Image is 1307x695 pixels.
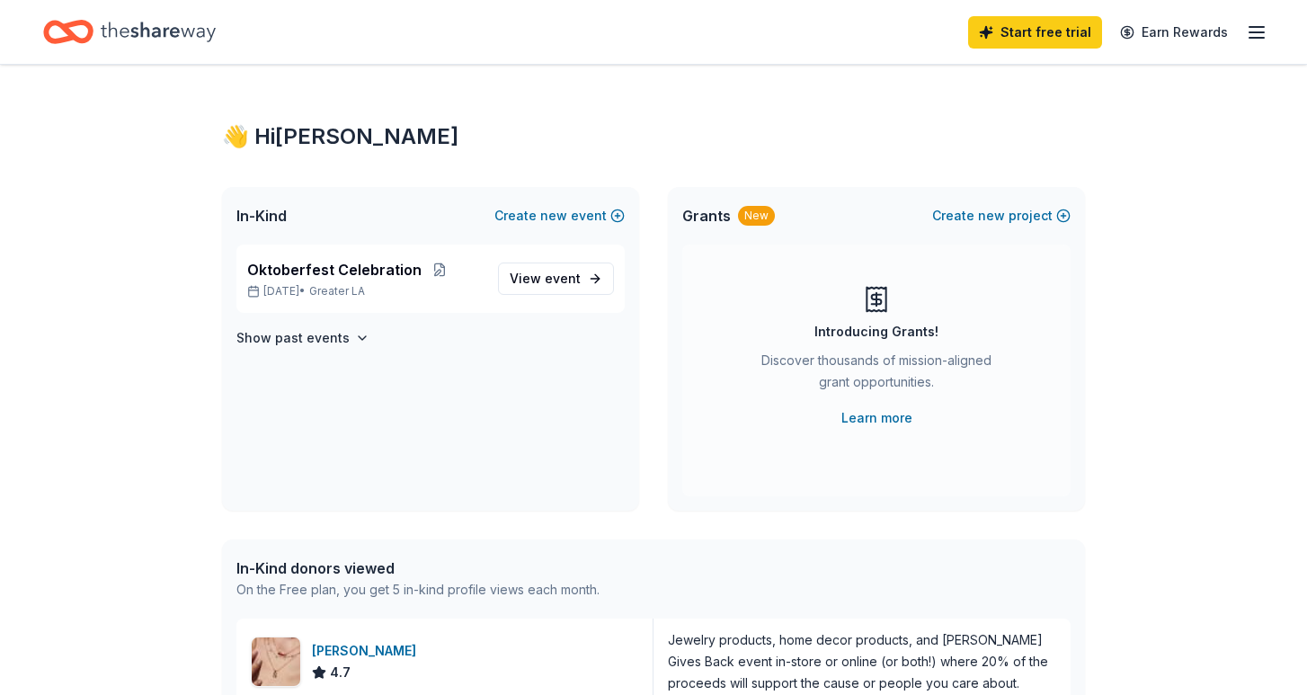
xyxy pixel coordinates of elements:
[236,557,600,579] div: In-Kind donors viewed
[312,640,423,662] div: [PERSON_NAME]
[236,579,600,601] div: On the Free plan, you get 5 in-kind profile views each month.
[968,16,1102,49] a: Start free trial
[236,327,350,349] h4: Show past events
[841,407,912,429] a: Learn more
[247,284,484,298] p: [DATE] •
[252,637,300,686] img: Image for Kendra Scott
[236,327,369,349] button: Show past events
[494,205,625,227] button: Createnewevent
[330,662,351,683] span: 4.7
[738,206,775,226] div: New
[545,271,581,286] span: event
[754,350,999,400] div: Discover thousands of mission-aligned grant opportunities.
[498,263,614,295] a: View event
[43,11,216,53] a: Home
[682,205,731,227] span: Grants
[247,259,422,281] span: Oktoberfest Celebration
[222,122,1085,151] div: 👋 Hi [PERSON_NAME]
[668,629,1056,694] div: Jewelry products, home decor products, and [PERSON_NAME] Gives Back event in-store or online (or ...
[510,268,581,290] span: View
[1109,16,1239,49] a: Earn Rewards
[814,321,938,343] div: Introducing Grants!
[236,205,287,227] span: In-Kind
[540,205,567,227] span: new
[978,205,1005,227] span: new
[932,205,1071,227] button: Createnewproject
[309,284,365,298] span: Greater LA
